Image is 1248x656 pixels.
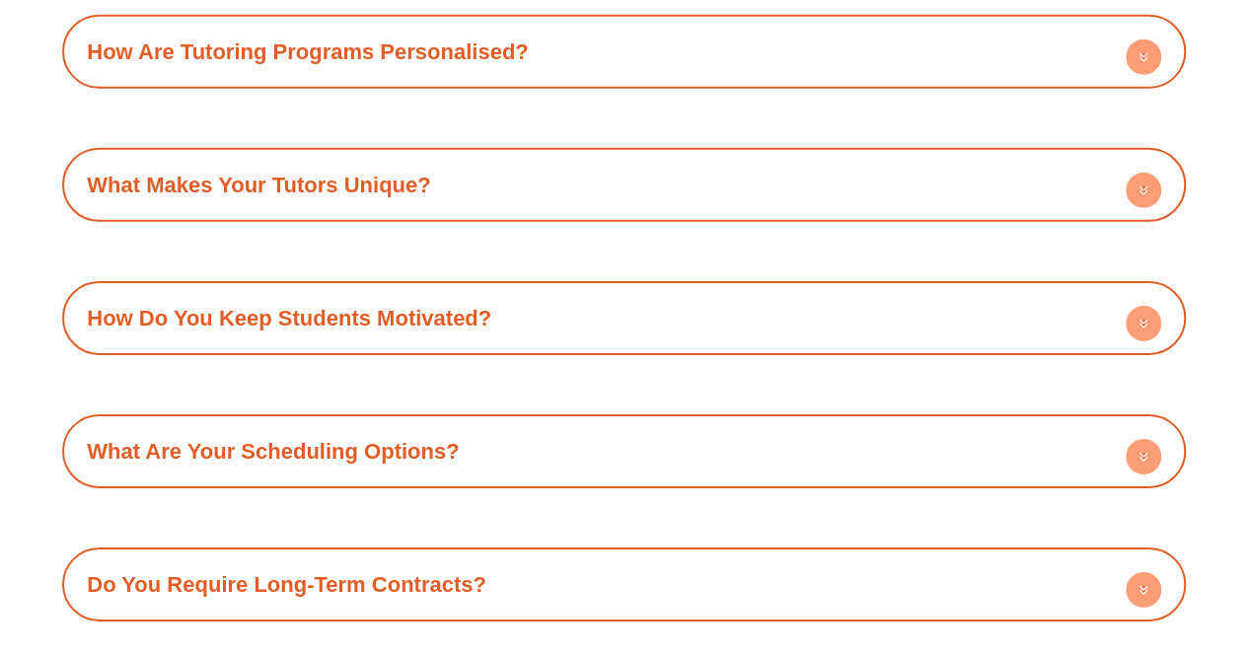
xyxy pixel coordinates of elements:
[87,572,486,597] a: Do You Require Long-Term Contracts?
[72,291,1176,345] div: How Do You Keep Students Motivated?
[87,306,491,330] a: How Do You Keep Students Motivated?
[72,25,1176,79] div: How Are Tutoring Programs Personalised?
[87,39,528,64] a: How Are Tutoring Programs Personalised?
[87,173,430,197] a: What Makes Your Tutors Unique?
[87,439,459,464] a: What Are Your Scheduling Options?
[72,424,1176,478] div: What Are Your Scheduling Options?
[919,433,1248,656] iframe: Chat Widget
[72,557,1176,612] div: Do You Require Long-Term Contracts?
[72,158,1176,212] div: What Makes Your Tutors Unique?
